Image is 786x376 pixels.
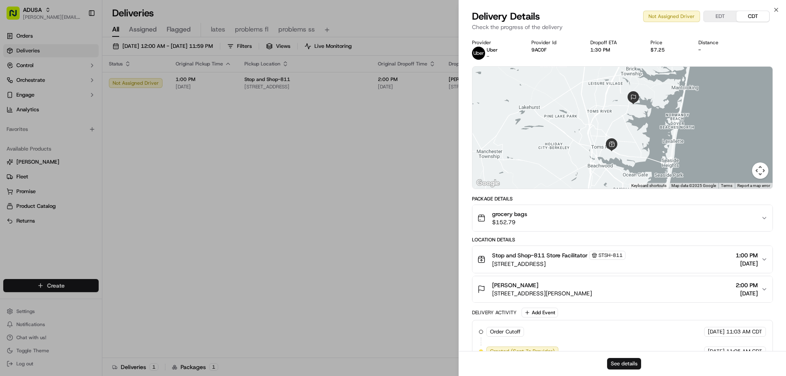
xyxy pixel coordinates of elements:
[590,39,637,46] div: Dropoff ETA
[492,251,587,259] span: Stop and Shop-811 Store Facilitator
[531,47,547,53] button: 9AC0F
[708,348,725,355] span: [DATE]
[726,348,762,355] span: 11:05 AM CDT
[522,308,558,317] button: Add Event
[736,281,758,289] span: 2:00 PM
[487,47,498,53] p: Uber
[631,183,666,189] button: Keyboard shortcuts
[81,139,99,145] span: Pylon
[698,39,739,46] div: Distance
[8,78,23,93] img: 1736555255976-a54dd68f-1ca7-489b-9aae-adbdc363a1c4
[736,259,758,268] span: [DATE]
[472,39,518,46] div: Provider
[472,47,485,60] img: profile_uber_ahold_partner.png
[5,115,66,130] a: 📗Knowledge Base
[650,47,685,53] div: $7.25
[490,348,555,355] span: Created (Sent To Provider)
[492,281,538,289] span: [PERSON_NAME]
[472,276,772,302] button: [PERSON_NAME][STREET_ADDRESS][PERSON_NAME]2:00 PM[DATE]
[472,10,540,23] span: Delivery Details
[492,218,527,226] span: $152.79
[8,33,149,46] p: Welcome 👋
[492,260,626,268] span: [STREET_ADDRESS]
[721,183,732,188] a: Terms (opens in new tab)
[590,47,637,53] div: 1:30 PM
[487,53,489,60] span: -
[490,328,520,335] span: Order Cutoff
[28,78,134,86] div: Start new chat
[472,309,517,316] div: Delivery Activity
[472,23,773,31] p: Check the progress of the delivery
[8,8,25,25] img: Nash
[736,251,758,259] span: 1:00 PM
[69,119,76,126] div: 💻
[650,39,685,46] div: Price
[531,39,577,46] div: Provider Id
[607,358,641,369] button: See details
[492,210,527,218] span: grocery bags
[599,252,623,259] span: STSH-811
[474,178,501,189] img: Google
[704,11,736,22] button: EDT
[28,86,104,93] div: We're available if you need us!
[139,81,149,90] button: Start new chat
[472,246,772,273] button: Stop and Shop-811 Store FacilitatorSTSH-811[STREET_ADDRESS]1:00 PM[DATE]
[698,47,739,53] div: -
[736,11,769,22] button: CDT
[58,138,99,145] a: Powered byPylon
[16,119,63,127] span: Knowledge Base
[21,53,147,61] input: Got a question? Start typing here...
[726,328,762,335] span: 11:03 AM CDT
[472,205,772,231] button: grocery bags$152.79
[752,162,768,179] button: Map camera controls
[708,328,725,335] span: [DATE]
[492,289,592,297] span: [STREET_ADDRESS][PERSON_NAME]
[736,289,758,297] span: [DATE]
[671,183,716,188] span: Map data ©2025 Google
[472,196,773,202] div: Package Details
[77,119,131,127] span: API Documentation
[66,115,135,130] a: 💻API Documentation
[474,178,501,189] a: Open this area in Google Maps (opens a new window)
[737,183,770,188] a: Report a map error
[8,119,15,126] div: 📗
[472,236,773,243] div: Location Details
